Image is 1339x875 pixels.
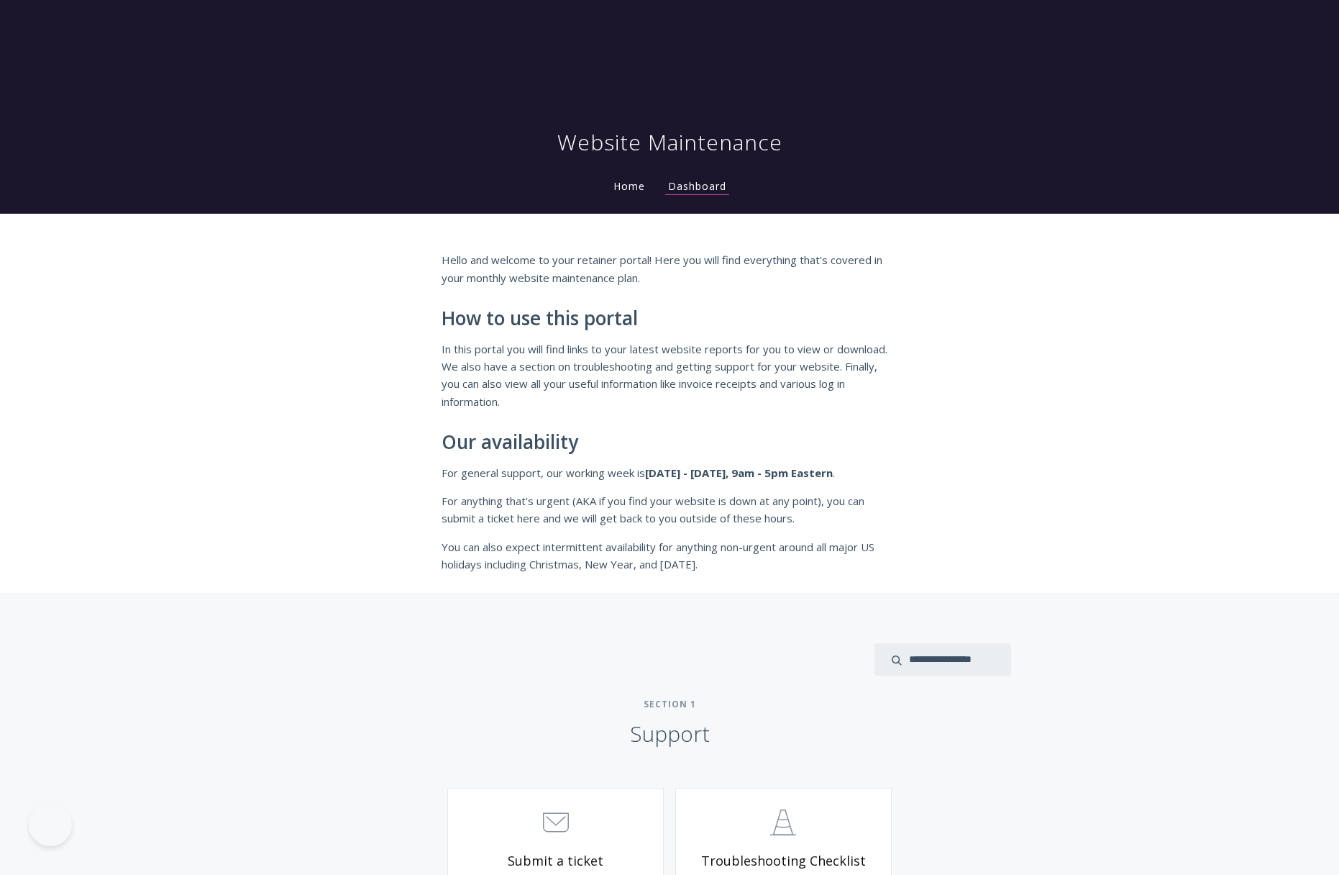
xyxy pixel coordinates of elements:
[442,538,897,573] p: You can also expect intermittent availability for anything non-urgent around all major US holiday...
[557,128,782,157] h1: Website Maintenance
[442,492,897,527] p: For anything that's urgent (AKA if you find your website is down at any point), you can submit a ...
[698,853,869,869] span: Troubleshooting Checklist
[442,340,897,411] p: In this portal you will find links to your latest website reports for you to view or download. We...
[874,643,1011,676] input: search input
[442,308,897,330] h2: How to use this portal
[442,464,897,481] p: For general support, our working week is .
[442,251,897,286] p: Hello and welcome to your retainer portal! Here you will find everything that's covered in your m...
[442,432,897,453] h2: Our availability
[29,803,72,846] iframe: Toggle Customer Support
[645,466,833,480] strong: [DATE] - [DATE], 9am - 5pm Eastern
[665,179,729,195] a: Dashboard
[470,853,641,869] span: Submit a ticket
[611,179,648,193] a: Home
